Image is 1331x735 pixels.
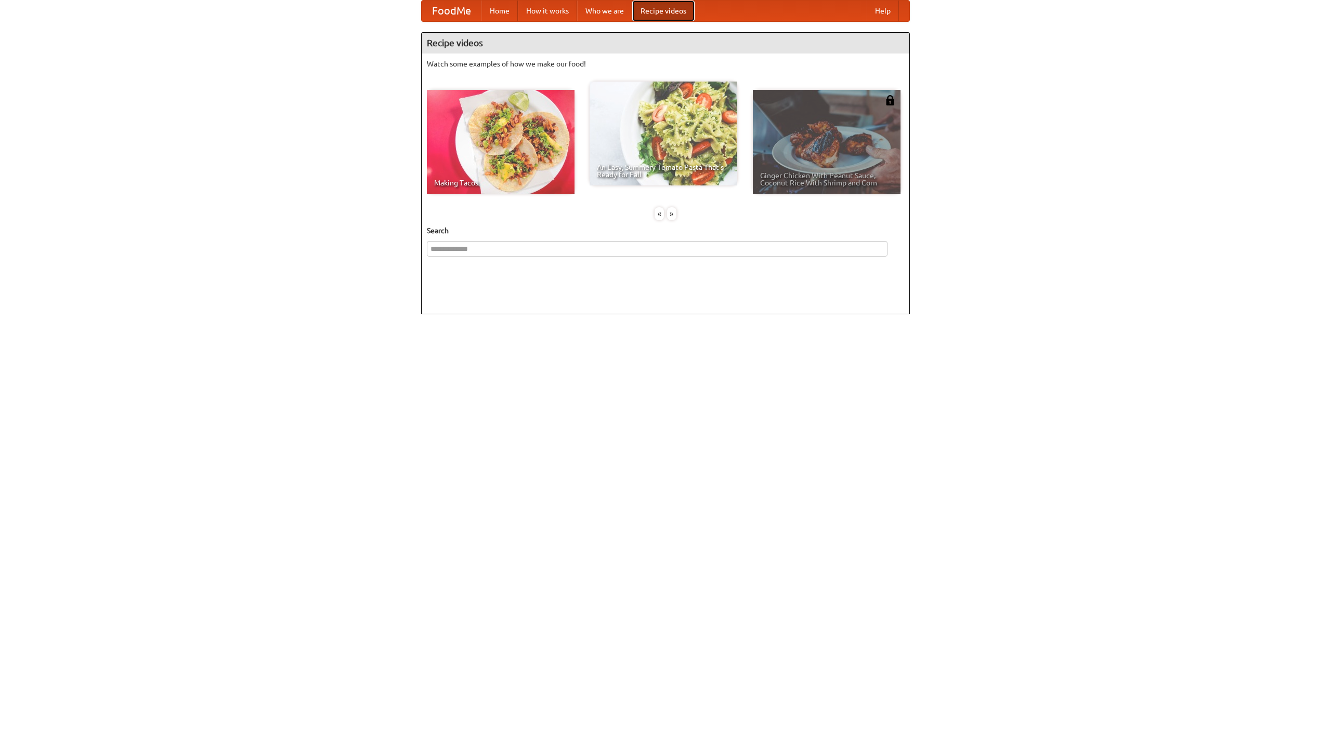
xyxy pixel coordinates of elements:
span: Making Tacos [434,179,567,186]
a: How it works [518,1,577,21]
h4: Recipe videos [422,33,909,54]
a: An Easy, Summery Tomato Pasta That's Ready for Fall [590,82,737,185]
a: Making Tacos [427,90,575,194]
p: Watch some examples of how we make our food! [427,59,904,69]
a: Recipe videos [632,1,695,21]
h5: Search [427,225,904,236]
a: Home [481,1,518,21]
div: « [655,207,664,220]
div: » [667,207,676,220]
a: Who we are [577,1,632,21]
a: FoodMe [422,1,481,21]
img: 483408.png [885,95,895,105]
span: An Easy, Summery Tomato Pasta That's Ready for Fall [597,164,730,178]
a: Help [867,1,899,21]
